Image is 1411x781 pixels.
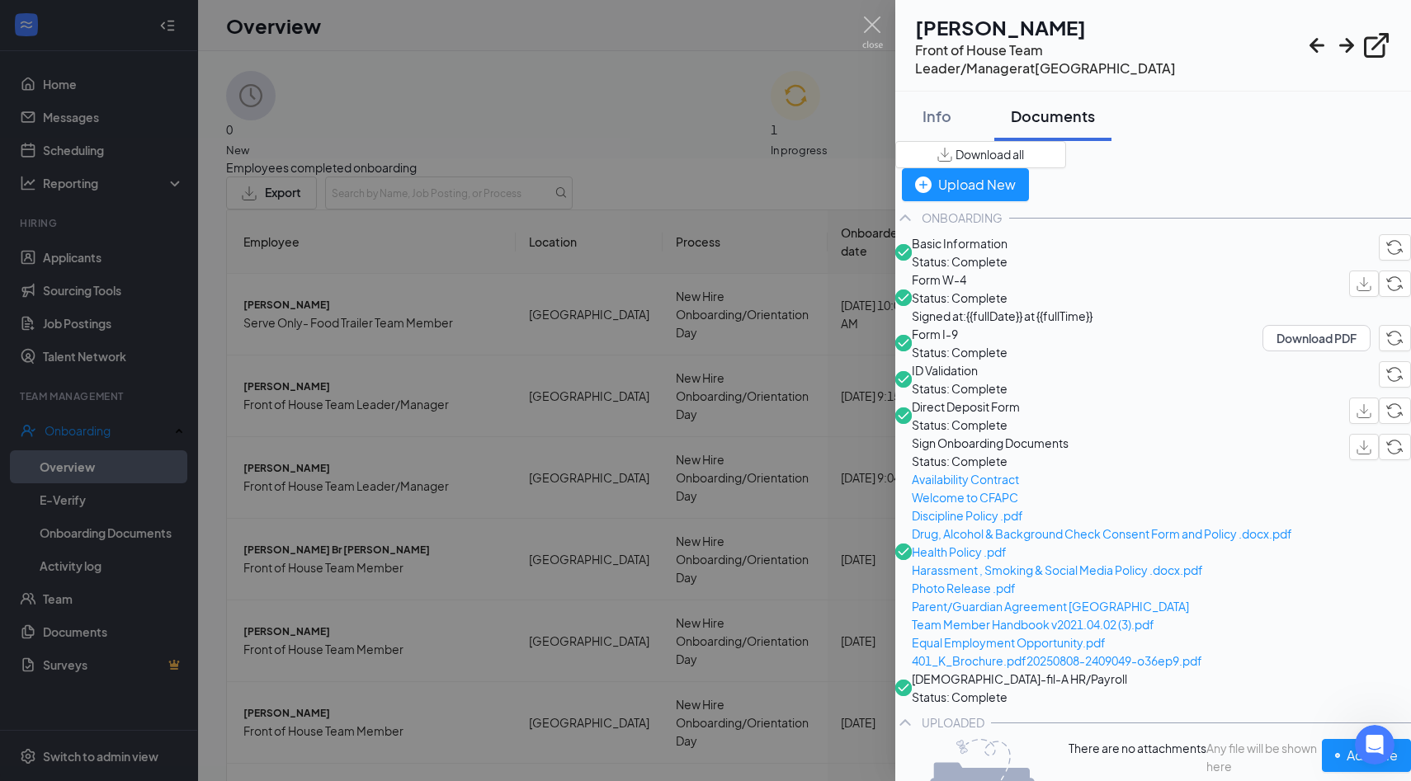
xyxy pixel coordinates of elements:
span: Basic Information [912,234,1008,252]
button: Upload New [902,168,1029,201]
span: Status: Complete [912,289,1092,307]
a: Equal Employment Opportunity.pdf [912,633,1292,652]
a: Harassment , Smoking & Social Media Policy .docx.pdf [912,561,1292,579]
button: Download all [895,141,1066,168]
svg: ExternalLink [1361,31,1391,60]
span: Form I-9 [912,325,1008,343]
a: Availability Contract [912,470,1292,488]
span: Download all [956,146,1024,163]
span: Form W-4 [912,271,1092,289]
a: Drug, Alcohol & Background Check Consent Form and Policy .docx.pdf [912,525,1292,543]
div: Documents [1011,106,1095,126]
div: Add File [1335,745,1398,765]
span: Status: Complete [912,452,1292,470]
div: Upload New [915,174,1016,195]
a: Photo Release .pdf [912,579,1292,597]
span: Signed at: {{fullDate}} at {{fullTime}} [912,307,1092,325]
div: Info [912,106,961,126]
svg: ChevronUp [895,713,915,732]
div: ONBOARDING [922,209,1003,226]
a: Team Member Handbook v2021.04.02 (3).pdf [912,615,1292,633]
svg: ArrowRight [1332,31,1361,60]
span: Direct Deposit Form [912,398,1020,416]
span: Sign Onboarding Documents [912,434,1292,452]
svg: ChevronUp [895,208,915,228]
span: Status: Complete [912,252,1008,271]
span: There are no attachments [1069,739,1206,757]
iframe: Intercom live chat [1355,725,1394,765]
div: Front of House Team Leader/Manager at [GEOGRAPHIC_DATA] [915,41,1302,78]
a: Health Policy .pdf [912,543,1292,561]
span: Status: Complete [912,343,1008,361]
svg: ArrowLeftNew [1302,31,1332,60]
a: Welcome to CFAPC [912,488,1292,506]
button: Add File [1322,739,1411,772]
h1: [PERSON_NAME] [915,13,1302,41]
span: ID Validation [912,361,1008,379]
a: Parent/Guardian Agreement [GEOGRAPHIC_DATA] [912,597,1292,615]
button: Download PDF [1262,325,1371,351]
a: Discipline Policy .pdf [912,506,1292,525]
span: [DEMOGRAPHIC_DATA]-fil-A HR/Payroll [912,670,1127,688]
span: Status: Complete [912,379,1008,398]
div: UPLOADED [922,714,984,731]
a: 401_K_Brochure.pdf20250808-2409049-o36ep9.pdf [912,652,1292,670]
span: Status: Complete [912,416,1020,434]
span: Status: Complete [912,688,1127,706]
